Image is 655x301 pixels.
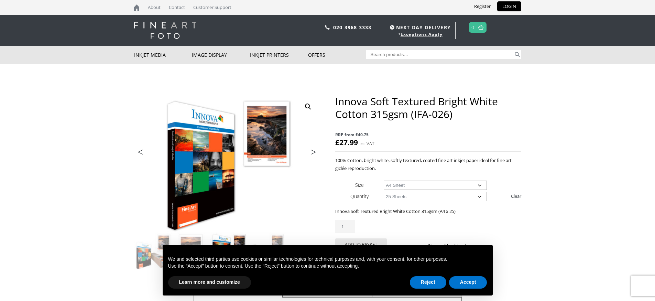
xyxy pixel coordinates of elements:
a: LOGIN [497,1,521,11]
span: £ [335,138,339,147]
button: Add to basket [335,238,387,250]
p: 100% Cotton, bright white, softly textured, coated fine art inkjet paper ideal for fine art giclé... [335,157,521,172]
img: Innova Soft Textured Bright White Cotton 315gsm (IFA-026) [134,233,172,270]
button: Learn more and customize [168,276,251,289]
p: Use the “Accept” button to consent. Use the “Reject” button to continue without accepting. [168,263,487,270]
a: 0 [471,22,474,32]
a: Inkjet Printers [250,46,308,64]
button: Search [513,50,521,59]
a: Clear options [511,191,521,202]
a: Inkjet Media [134,46,192,64]
p: Innova Soft Textured Bright White Cotton 315gsm (A4 x 25) [335,207,521,215]
img: basket.svg [478,25,483,30]
img: logo-white.svg [134,22,196,39]
a: Register [469,1,496,11]
p: We and selected third parties use cookies or similar technologies for technical purposes and, wit... [168,256,487,263]
img: Innova Soft Textured Bright White Cotton 315gsm (IFA-026) - Image 3 [210,233,247,270]
button: Reject [410,276,446,289]
img: Innova Soft Textured Bright White Cotton 315gsm (IFA-026) - Image 2 [172,233,209,270]
input: Search products… [366,50,513,59]
a: Exceptions Apply [401,31,443,37]
button: Accept [449,276,487,289]
label: Size [355,182,364,188]
a: Offers [308,46,366,64]
img: time.svg [390,25,394,30]
span: NEXT DAY DELIVERY [388,23,451,31]
img: Innova Soft Textured Bright White Cotton 315gsm (IFA-026) - Image 4 [248,233,285,270]
img: phone.svg [325,25,330,30]
input: Product quantity [335,220,355,233]
a: Image Display [192,46,250,64]
a: View full-screen image gallery [302,100,314,113]
h1: Innova Soft Textured Bright White Cotton 315gsm (IFA-026) [335,95,521,120]
label: Quantity [350,193,369,200]
span: RRP from £40.75 [335,131,521,139]
a: 020 3968 3333 [333,24,372,31]
bdi: 27.99 [335,138,358,147]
